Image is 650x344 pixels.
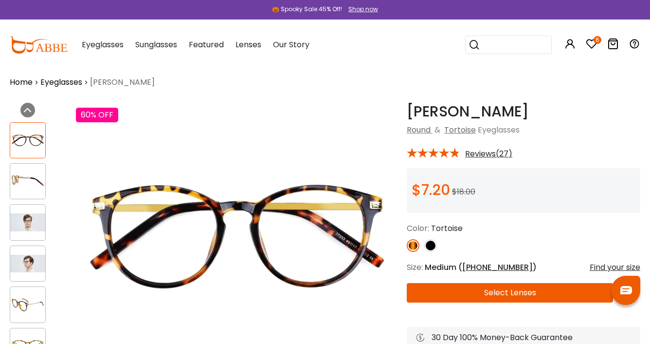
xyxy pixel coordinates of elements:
img: Callie Tortoise Combination Eyeglasses , UniversalBridgeFit Frames from ABBE Glasses [10,132,45,149]
span: [PERSON_NAME] [90,76,155,88]
a: Shop now [343,5,378,13]
h1: [PERSON_NAME] [407,103,640,120]
span: Our Story [273,39,309,50]
span: Medium ( ) [425,262,537,273]
span: Eyeglasses [82,39,124,50]
i: 6 [594,36,601,44]
img: Callie Tortoise Combination Eyeglasses , UniversalBridgeFit Frames from ABBE Glasses [10,213,45,231]
span: Color: [407,223,429,234]
span: Featured [189,39,224,50]
span: Tortoise [431,223,463,234]
div: Find your size [590,262,640,273]
a: 6 [586,40,597,51]
span: $7.20 [412,179,450,200]
img: Callie Tortoise Combination Eyeglasses , UniversalBridgeFit Frames from ABBE Glasses [10,296,45,313]
div: Shop now [348,5,378,14]
img: Callie Tortoise Combination Eyeglasses , UniversalBridgeFit Frames from ABBE Glasses [10,255,45,272]
div: 🎃 Spooky Sale 45% Off! [272,5,342,14]
img: chat [620,286,632,294]
span: Reviews(27) [465,150,512,158]
a: Tortoise [444,124,476,135]
span: & [433,124,442,135]
span: [PHONE_NUMBER] [462,262,533,273]
img: Callie Tortoise Combination Eyeglasses , UniversalBridgeFit Frames from ABBE Glasses [10,172,45,190]
span: Eyeglasses [478,124,520,135]
span: Sunglasses [135,39,177,50]
a: Eyeglasses [40,76,82,88]
button: Select Lenses [407,283,613,303]
span: $18.00 [452,186,475,197]
img: abbeglasses.com [10,36,67,54]
a: Round [407,124,431,135]
a: Home [10,76,33,88]
div: 30 Day 100% Money-Back Guarantee [416,332,631,344]
span: Lenses [235,39,261,50]
div: 60% OFF [76,108,118,122]
span: Size: [407,262,423,273]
